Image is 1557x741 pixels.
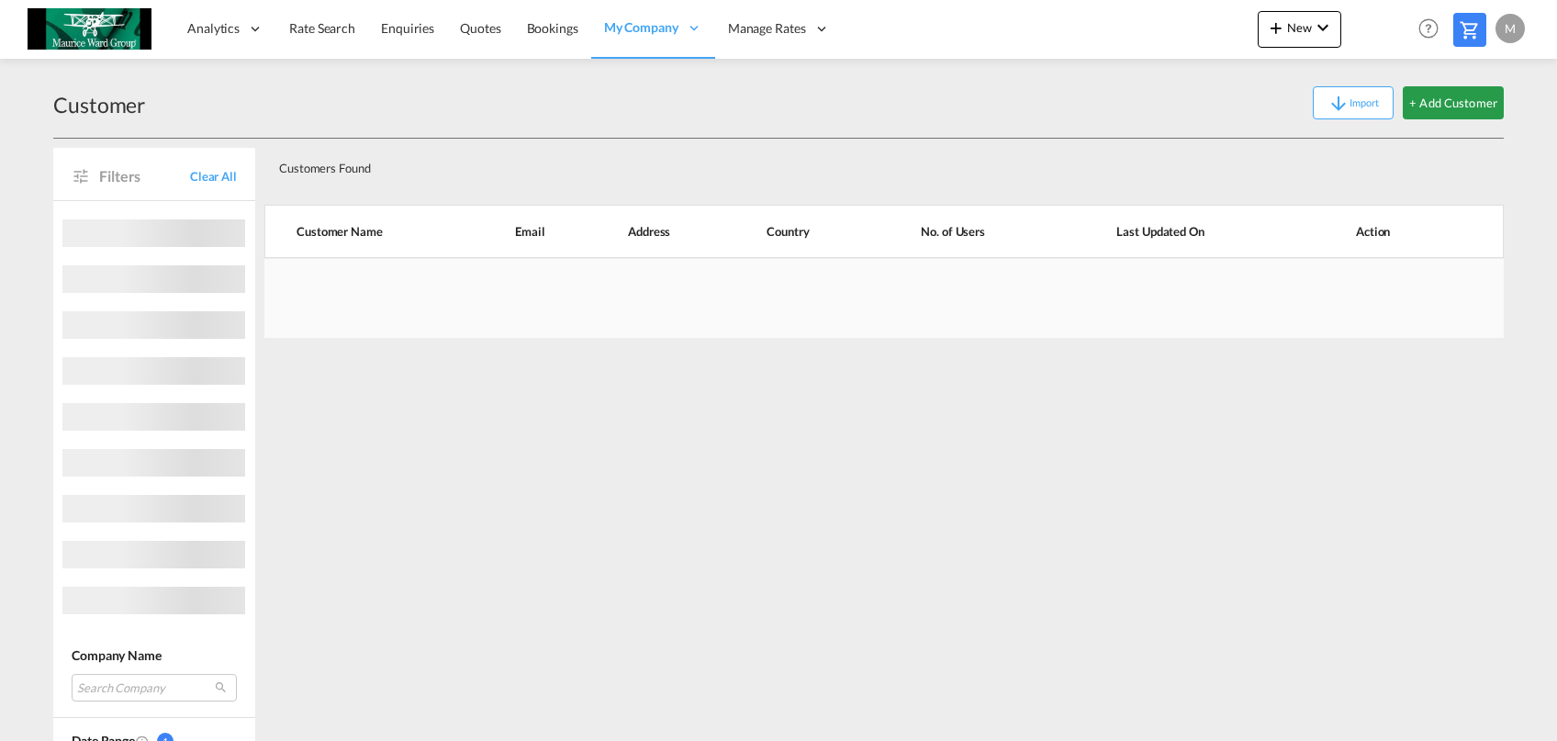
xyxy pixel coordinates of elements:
span: Clear All [190,168,237,185]
th: Email [484,205,597,258]
span: My Company [604,18,678,37]
span: New [1265,20,1334,35]
th: Last Updated On [1070,205,1310,258]
md-icon: icon-arrow-down [1327,93,1350,115]
div: Customers Found [272,146,1374,184]
th: Customer Name [264,205,484,258]
md-icon: icon-chevron-down [1312,17,1334,39]
span: Bookings [527,20,578,36]
span: Company Name [72,647,162,663]
th: Address [597,205,735,258]
span: Quotes [460,20,500,36]
th: Country [735,205,875,258]
button: icon-arrow-downImport [1313,86,1394,119]
md-icon: icon-plus 400-fg [1265,17,1287,39]
button: icon-plus 400-fgNewicon-chevron-down [1258,11,1341,48]
button: + Add Customer [1403,86,1504,119]
span: Manage Rates [728,19,806,38]
span: Help [1413,13,1444,44]
th: Action [1310,205,1504,258]
div: M [1495,14,1525,43]
span: Rate Search [289,20,355,36]
span: Filters [99,166,190,186]
span: Analytics [187,19,240,38]
div: Customer [53,90,145,119]
span: Enquiries [381,20,434,36]
th: No. of Users [875,205,1070,258]
img: c6e8db30f5a511eea3e1ab7543c40fcc.jpg [28,8,151,50]
div: Help [1413,13,1453,46]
